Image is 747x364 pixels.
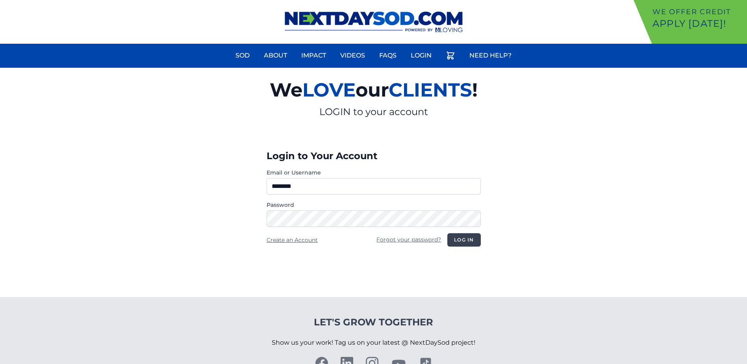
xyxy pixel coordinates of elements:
a: Create an Account [267,236,318,243]
a: Login [406,46,436,65]
a: Videos [336,46,370,65]
button: Log in [447,233,480,247]
a: Need Help? [465,46,516,65]
label: Email or Username [267,169,481,176]
p: We offer Credit [652,6,744,17]
p: Show us your work! Tag us on your latest @ NextDaySod project! [272,329,475,357]
a: Sod [231,46,254,65]
h3: Login to Your Account [267,150,481,162]
a: Forgot your password? [376,236,441,243]
a: About [259,46,292,65]
label: Password [267,201,481,209]
span: LOVE [302,78,356,101]
p: LOGIN to your account [178,106,569,118]
span: CLIENTS [389,78,472,101]
h2: We our ! [178,74,569,106]
p: Apply [DATE]! [652,17,744,30]
a: FAQs [374,46,401,65]
a: Impact [297,46,331,65]
h4: Let's Grow Together [272,316,475,329]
